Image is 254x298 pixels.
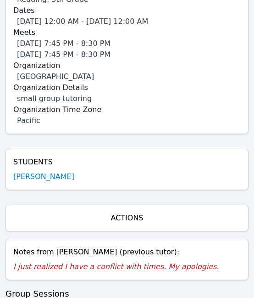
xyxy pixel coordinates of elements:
a: [PERSON_NAME] [13,171,74,182]
div: [GEOGRAPHIC_DATA] [17,71,241,82]
div: small group tutoring [17,93,241,104]
div: Pacific [17,115,241,126]
p: I just realized I have a conflict with times. My apologies. [13,261,241,272]
h4: Actions [13,213,241,224]
label: Organization [13,60,241,71]
h4: Students [13,157,241,168]
label: Meets [13,27,241,38]
li: [DATE] 7:45 PM - 8:30 PM [17,49,241,60]
label: Organization Time Zone [13,104,241,115]
label: Organization Details [13,82,241,93]
div: Notes from [PERSON_NAME] (previous tutor): [13,247,241,258]
label: Dates [13,5,241,16]
li: [DATE] 7:45 PM - 8:30 PM [17,38,241,49]
span: [DATE] 12:00 AM - [DATE] 12:00 AM [17,17,148,26]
